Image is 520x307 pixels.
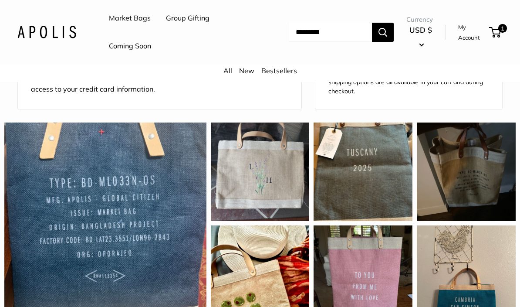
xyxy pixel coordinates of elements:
a: 1 [490,27,501,38]
a: Coming Soon [109,40,151,53]
input: Search... [289,23,372,42]
a: Market Bags [109,12,151,25]
img: Apolis [17,26,76,38]
a: My Account [458,22,486,43]
button: Search [372,23,394,42]
a: Bestsellers [261,66,297,75]
button: USD $ [406,23,435,51]
span: USD $ [409,25,432,34]
a: New [239,66,254,75]
a: All [223,66,232,75]
a: Group Gifting [166,12,209,25]
span: Currency [406,14,435,26]
span: 1 [498,24,507,33]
